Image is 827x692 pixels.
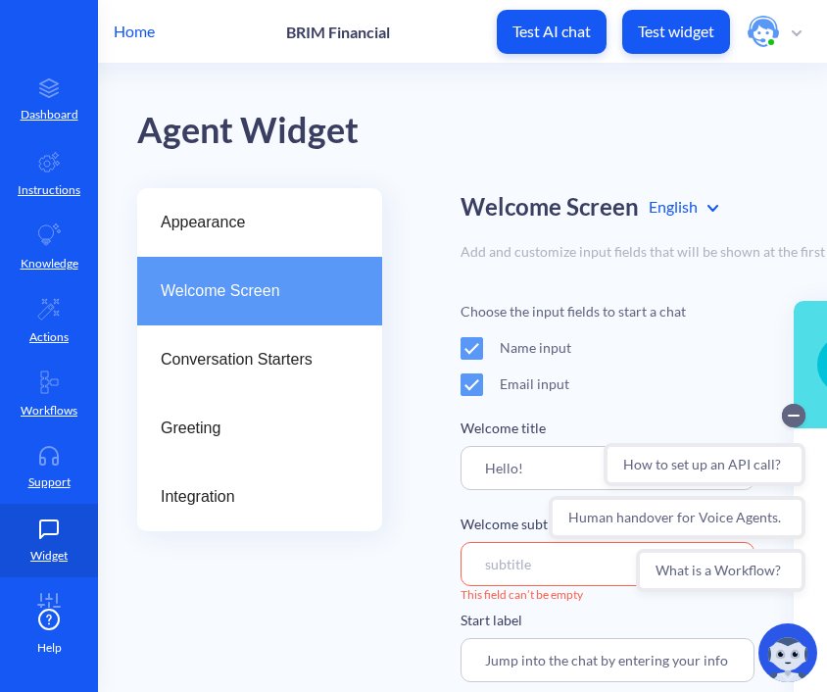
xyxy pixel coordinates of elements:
a: Integration [137,463,382,531]
span: Help [37,639,62,657]
p: Instructions [18,181,80,199]
button: Test AI chat [497,10,607,54]
a: Greeting [137,394,382,463]
h2: Welcome Screen [461,193,639,222]
p: Welcome title [461,418,754,438]
div: Email input [461,373,754,394]
p: Test widget [638,22,714,41]
span: Appearance [161,211,343,234]
button: Human handover for Voice Agents. [7,104,264,147]
div: English [649,195,718,219]
input: Start label [461,638,754,682]
span: Integration [161,485,343,509]
input: subtitle [461,542,754,586]
button: Collapse conversation starters [240,12,264,35]
button: Test widget [622,10,730,54]
p: Test AI chat [512,22,591,41]
div: Agent Widget [137,103,827,159]
p: This field can’t be empty [461,586,583,604]
img: user photo [748,16,779,47]
p: Knowledge [21,255,78,272]
button: user photo [738,14,811,49]
p: Support [28,473,71,491]
div: Name input [461,337,754,358]
p: Dashboard [21,106,78,124]
button: How to set up an API call? [62,51,264,94]
p: Widget [30,547,68,565]
span: Welcome Screen [161,279,343,303]
p: Workflows [21,402,77,420]
input: title [461,446,754,490]
img: copilot-icon.svg [758,623,817,682]
p: Home [114,20,155,43]
div: Choose the input fields to start a chat [461,301,754,321]
span: Conversation Starters [161,348,343,371]
a: Appearance [137,188,382,257]
span: Greeting [161,417,343,440]
a: Welcome Screen [137,257,382,325]
p: Start label [461,610,754,630]
a: Conversation Starters [137,325,382,394]
p: Actions [29,328,69,346]
button: What is a Workflow? [94,157,264,200]
p: BRIM Financial [286,23,390,41]
p: Welcome subtitle [461,514,754,534]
